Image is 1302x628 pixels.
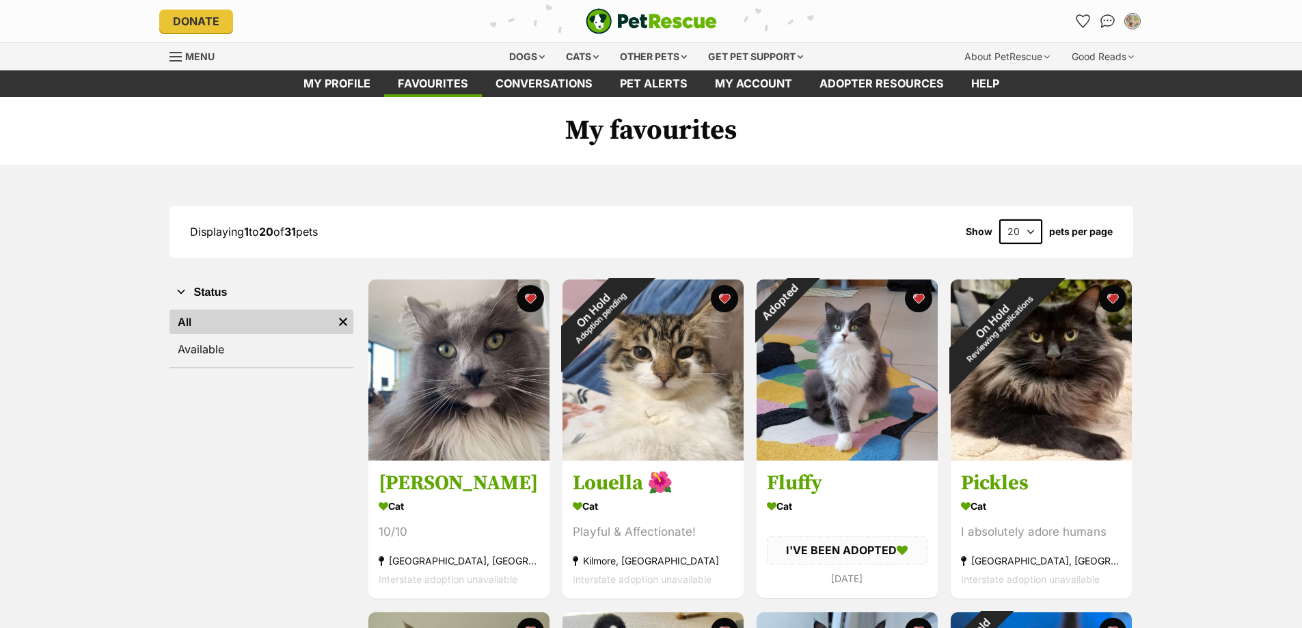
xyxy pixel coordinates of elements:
[159,10,233,33] a: Donate
[379,552,539,571] div: [GEOGRAPHIC_DATA], [GEOGRAPHIC_DATA]
[958,70,1013,97] a: Help
[368,461,550,599] a: [PERSON_NAME] Cat 10/10 [GEOGRAPHIC_DATA], [GEOGRAPHIC_DATA] Interstate adoption unavailable favo...
[169,310,333,334] a: All
[169,284,353,301] button: Status
[961,497,1122,517] div: Cat
[537,254,656,373] div: On Hold
[806,70,958,97] a: Adopter resources
[573,291,628,346] span: Adoption pending
[379,497,539,517] div: Cat
[500,43,554,70] div: Dogs
[573,471,733,497] h3: Louella 🌺
[1049,226,1113,237] label: pets per page
[701,70,806,97] a: My account
[562,461,744,599] a: Louella 🌺 Cat Playful & Affectionate! Kilmore, [GEOGRAPHIC_DATA] Interstate adoption unavailable ...
[573,497,733,517] div: Cat
[767,471,927,497] h3: Fluffy
[482,70,606,97] a: conversations
[711,285,738,312] button: favourite
[961,552,1122,571] div: [GEOGRAPHIC_DATA], [GEOGRAPHIC_DATA]
[757,279,938,461] img: Fluffy
[169,307,353,367] div: Status
[562,450,744,463] a: On HoldAdoption pending
[384,70,482,97] a: Favourites
[573,574,711,586] span: Interstate adoption unavailable
[951,279,1132,461] img: Pickles
[586,8,717,34] img: logo-e224e6f780fb5917bec1dbf3a21bbac754714ae5b6737aabdf751b685950b380.svg
[1099,285,1126,312] button: favourite
[767,536,927,565] div: I'VE BEEN ADOPTED
[964,294,1035,364] span: Reviewing applications
[1097,10,1119,32] a: Conversations
[1072,10,1143,32] ul: Account quick links
[562,279,744,461] img: Louella 🌺
[1100,14,1115,28] img: chat-41dd97257d64d25036548639549fe6c8038ab92f7586957e7f3b1b290dea8141.svg
[556,43,608,70] div: Cats
[379,471,539,497] h3: [PERSON_NAME]
[244,225,249,238] strong: 1
[699,43,813,70] div: Get pet support
[573,552,733,571] div: Kilmore, [GEOGRAPHIC_DATA]
[1126,14,1139,28] img: Tammy Silverstein profile pic
[284,225,296,238] strong: 31
[738,262,819,343] div: Adopted
[610,43,696,70] div: Other pets
[767,497,927,517] div: Cat
[1072,10,1094,32] a: Favourites
[951,450,1132,463] a: On HoldReviewing applications
[1122,10,1143,32] button: My account
[259,225,273,238] strong: 20
[379,523,539,542] div: 10/10
[379,574,517,586] span: Interstate adoption unavailable
[517,285,544,312] button: favourite
[757,450,938,463] a: Adopted
[185,51,215,62] span: Menu
[1062,43,1143,70] div: Good Reads
[368,279,550,461] img: Gus
[606,70,701,97] a: Pet alerts
[961,574,1100,586] span: Interstate adoption unavailable
[169,337,353,361] a: Available
[966,226,992,237] span: Show
[767,569,927,588] div: [DATE]
[333,310,353,334] a: Remove filter
[169,43,224,68] a: Menu
[905,285,932,312] button: favourite
[961,523,1122,542] div: I absolutely adore humans
[951,461,1132,599] a: Pickles Cat I absolutely adore humans [GEOGRAPHIC_DATA], [GEOGRAPHIC_DATA] Interstate adoption un...
[190,225,318,238] span: Displaying to of pets
[290,70,384,97] a: My profile
[920,249,1071,400] div: On Hold
[573,523,733,542] div: Playful & Affectionate!
[955,43,1059,70] div: About PetRescue
[586,8,717,34] a: PetRescue
[961,471,1122,497] h3: Pickles
[757,461,938,598] a: Fluffy Cat I'VE BEEN ADOPTED [DATE] favourite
